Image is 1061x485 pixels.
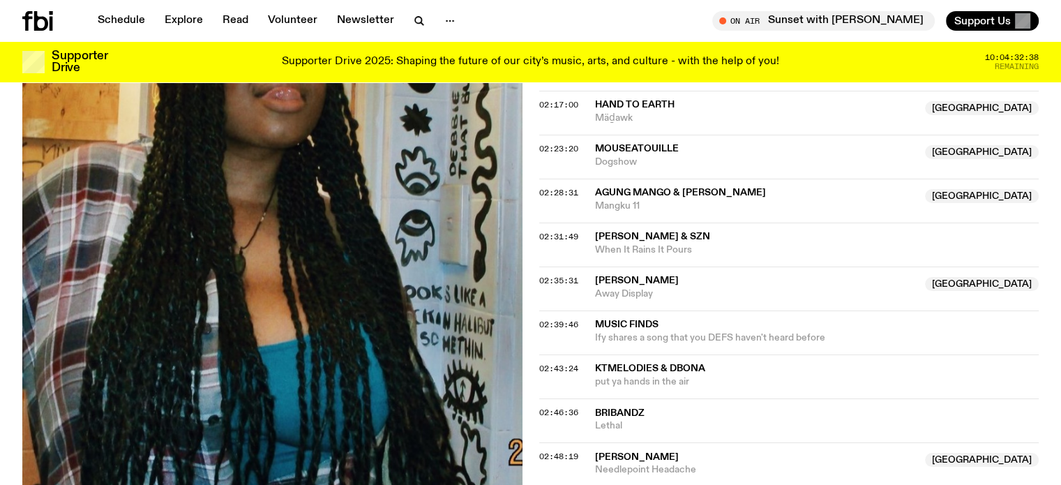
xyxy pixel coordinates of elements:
span: 02:23:20 [539,143,578,154]
span: [GEOGRAPHIC_DATA] [925,277,1039,291]
span: [GEOGRAPHIC_DATA] [925,101,1039,115]
span: KTmelodies & dBona [595,364,705,373]
span: Mangku 11 [595,200,917,213]
p: Supporter Drive 2025: Shaping the future of our city’s music, arts, and culture - with the help o... [282,56,779,68]
button: 02:43:24 [539,365,578,373]
span: [PERSON_NAME] [595,276,679,285]
button: 02:46:36 [539,409,578,417]
span: [PERSON_NAME] [595,452,679,462]
span: Mäḏawk [595,112,917,125]
button: Support Us [946,11,1039,31]
span: [GEOGRAPHIC_DATA] [925,189,1039,203]
span: Needlepoint Headache [595,463,917,477]
span: [GEOGRAPHIC_DATA] [925,453,1039,467]
span: Lethal [595,419,1039,433]
span: Away Display [595,288,917,301]
button: 02:17:00 [539,101,578,109]
a: Read [214,11,257,31]
span: 10:04:32:38 [985,54,1039,61]
span: 02:35:31 [539,275,578,286]
a: Schedule [89,11,153,31]
a: Newsletter [329,11,402,31]
a: Volunteer [259,11,326,31]
button: 02:48:19 [539,453,578,461]
span: When It Rains It Pours [595,244,1039,257]
span: Ify shares a song that you DEFS haven't heard before [595,333,825,343]
span: [PERSON_NAME] & SZN [595,232,710,241]
span: 02:43:24 [539,363,578,374]
button: On AirSunset with [PERSON_NAME] [712,11,935,31]
span: Dogshow [595,156,917,169]
span: Hand to Earth [595,100,675,110]
span: 02:39:46 [539,319,578,330]
button: 02:35:31 [539,277,578,285]
span: MUSIC FINDS [595,318,1031,331]
span: Remaining [995,63,1039,70]
button: 02:28:31 [539,189,578,197]
span: Bribandz [595,408,645,418]
span: 02:17:00 [539,99,578,110]
span: Support Us [954,15,1011,27]
span: 02:46:36 [539,407,578,418]
span: 02:28:31 [539,187,578,198]
span: Mouseatouille [595,144,679,154]
h3: Supporter Drive [52,50,107,74]
span: 02:31:49 [539,231,578,242]
span: put ya hands in the air [595,375,1039,389]
button: 02:23:20 [539,145,578,153]
span: Agung Mango & [PERSON_NAME] [595,188,766,197]
button: 02:31:49 [539,233,578,241]
a: Explore [156,11,211,31]
button: 02:39:46 [539,321,578,329]
span: 02:48:19 [539,451,578,462]
span: [GEOGRAPHIC_DATA] [925,145,1039,159]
